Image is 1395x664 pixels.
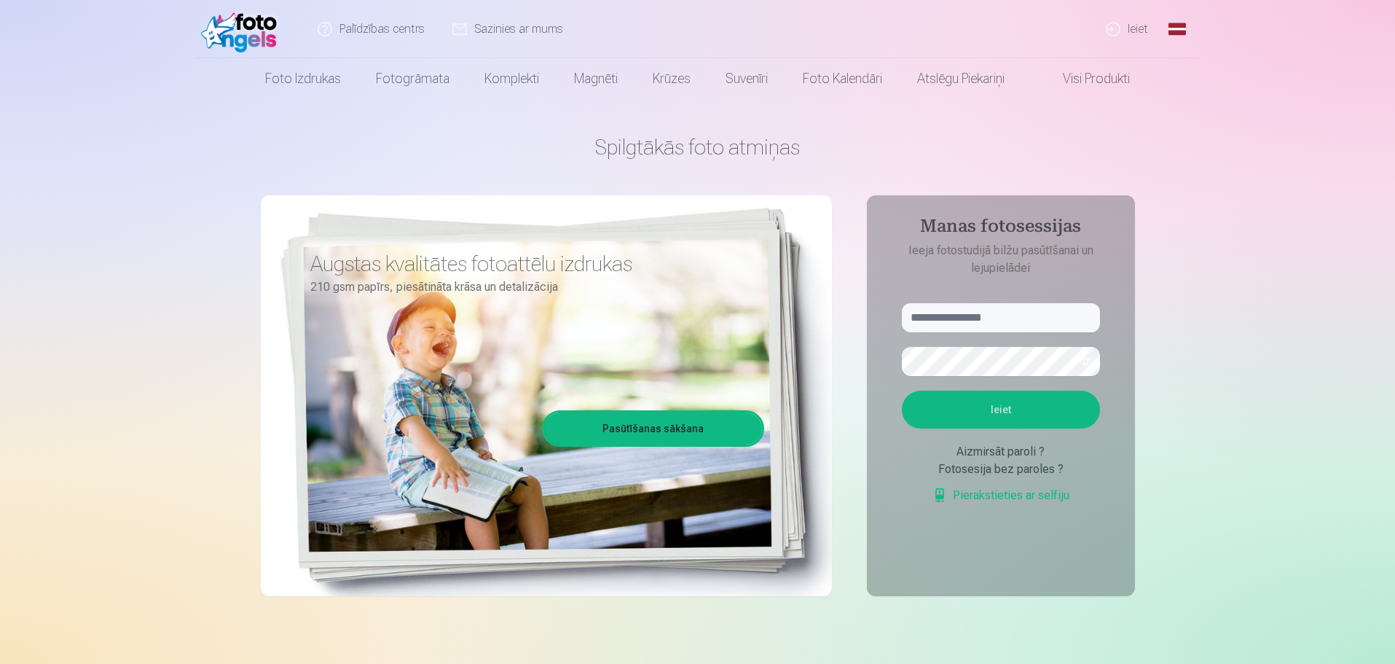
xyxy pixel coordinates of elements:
[544,413,762,445] a: Pasūtīšanas sākšana
[932,487,1069,504] a: Pierakstieties ar selfiju
[902,443,1100,461] div: Aizmirsāt paroli ?
[1022,58,1147,99] a: Visi produkti
[261,134,1135,160] h1: Spilgtākās foto atmiņas
[902,461,1100,478] div: Fotosesija bez paroles ?
[708,58,785,99] a: Suvenīri
[887,242,1115,277] p: Ieeja fotostudijā bilžu pasūtīšanai un lejupielādei
[902,391,1100,429] button: Ieiet
[557,58,635,99] a: Magnēti
[785,58,900,99] a: Foto kalendāri
[358,58,467,99] a: Fotogrāmata
[635,58,708,99] a: Krūzes
[310,277,753,297] p: 210 gsm papīrs, piesātināta krāsa un detalizācija
[310,251,753,277] h3: Augstas kvalitātes fotoattēlu izdrukas
[467,58,557,99] a: Komplekti
[887,216,1115,242] h4: Manas fotosessijas
[248,58,358,99] a: Foto izdrukas
[900,58,1022,99] a: Atslēgu piekariņi
[201,6,285,52] img: /fa1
